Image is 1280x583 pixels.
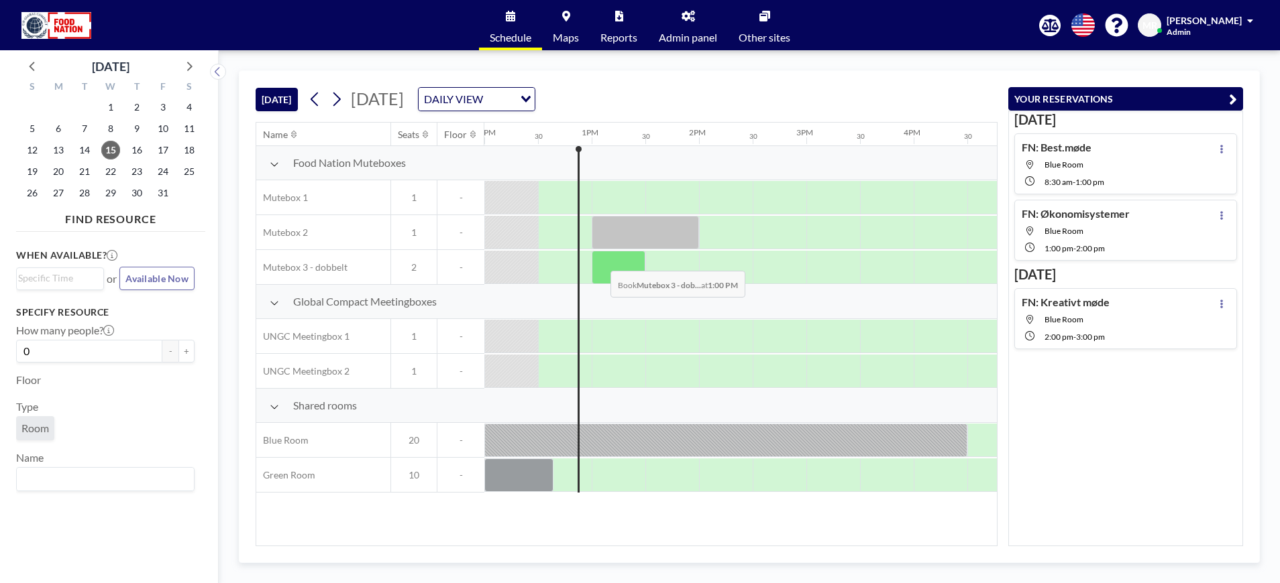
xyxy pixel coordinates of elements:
span: Thursday, October 16, 2025 [127,141,146,159]
span: UNGC Meetingbox 2 [256,365,350,377]
span: Tuesday, October 14, 2025 [75,141,94,159]
label: Type [16,400,38,413]
div: 3PM [796,127,813,137]
div: T [72,79,98,96]
span: Thursday, October 2, 2025 [127,98,146,117]
div: M [46,79,72,96]
span: Monday, October 20, 2025 [49,162,68,181]
span: Friday, October 10, 2025 [154,119,172,138]
div: 30 [749,132,757,141]
span: Sunday, October 26, 2025 [23,184,42,202]
input: Search for option [18,470,186,488]
div: 4PM [904,127,920,137]
span: Thursday, October 30, 2025 [127,184,146,202]
span: 3:00 PM [1076,332,1105,342]
h3: [DATE] [1014,111,1237,128]
span: 20 [391,434,437,446]
span: Saturday, October 18, 2025 [180,141,199,159]
label: Name [16,451,44,464]
div: W [98,79,124,96]
span: Admin panel [659,32,717,43]
span: 1:00 PM [1045,243,1073,253]
span: Tuesday, October 21, 2025 [75,162,94,181]
span: Blue Room [1045,226,1083,236]
span: Maps [553,32,579,43]
span: Sunday, October 19, 2025 [23,162,42,181]
b: Mutebox 3 - dob... [637,280,701,290]
span: 2:00 PM [1076,243,1105,253]
span: DAILY VIEW [421,90,486,108]
div: 2PM [689,127,706,137]
span: UNGC Meetingbox 1 [256,330,350,342]
span: - [1073,177,1075,187]
span: Global Compact Meetingboxes [293,295,437,308]
button: Available Now [119,267,195,290]
span: 1 [391,192,437,204]
div: Search for option [419,88,535,111]
span: - [437,365,484,377]
span: Saturday, October 4, 2025 [180,98,199,117]
span: Friday, October 17, 2025 [154,141,172,159]
h4: FN: Økonomisystemer [1022,207,1130,220]
div: Search for option [17,268,103,288]
h4: FIND RESOURCE [16,207,205,226]
span: Mutebox 3 - dobbelt [256,261,348,273]
span: - [437,226,484,239]
span: Food Nation Muteboxes [293,156,406,170]
span: [PERSON_NAME] [1167,15,1242,26]
span: Blue Room [1045,159,1083,170]
div: S [19,79,46,96]
span: Schedule [490,32,531,43]
div: 30 [964,132,972,141]
span: - [437,434,484,446]
div: 12PM [474,127,496,137]
span: Saturday, October 11, 2025 [180,119,199,138]
img: organization-logo [21,12,91,39]
b: 1:00 PM [708,280,738,290]
span: Wednesday, October 1, 2025 [101,98,120,117]
span: Friday, October 3, 2025 [154,98,172,117]
span: Green Room [256,469,315,481]
span: Mutebox 1 [256,192,308,204]
span: Blue Room [1045,314,1083,324]
span: - [437,469,484,481]
span: MR [1142,19,1157,31]
span: Admin [1167,27,1191,37]
div: Name [263,129,288,141]
span: Sunday, October 12, 2025 [23,141,42,159]
span: Friday, October 24, 2025 [154,162,172,181]
button: YOUR RESERVATIONS [1008,87,1243,111]
div: 1PM [582,127,598,137]
span: 1 [391,365,437,377]
label: Floor [16,373,41,387]
span: Blue Room [256,434,309,446]
div: 30 [857,132,865,141]
span: 2 [391,261,437,273]
div: Search for option [17,468,194,491]
span: - [437,330,484,342]
span: Saturday, October 25, 2025 [180,162,199,181]
div: F [150,79,176,96]
span: Tuesday, October 28, 2025 [75,184,94,202]
span: Monday, October 27, 2025 [49,184,68,202]
div: T [123,79,150,96]
div: S [176,79,202,96]
h4: FN: Best.møde [1022,141,1091,154]
input: Search for option [487,90,513,108]
label: How many people? [16,324,114,337]
span: Sunday, October 5, 2025 [23,119,42,138]
span: - [437,192,484,204]
button: [DATE] [256,88,298,111]
button: - [162,340,178,363]
span: Wednesday, October 22, 2025 [101,162,120,181]
span: Thursday, October 9, 2025 [127,119,146,138]
span: 10 [391,469,437,481]
input: Search for option [18,271,96,285]
div: 30 [535,132,543,141]
span: Available Now [125,273,189,284]
span: 1:00 PM [1075,177,1104,187]
span: Wednesday, October 29, 2025 [101,184,120,202]
div: 30 [642,132,650,141]
h4: FN: Kreativt møde [1022,296,1110,309]
span: 2:00 PM [1045,332,1073,342]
